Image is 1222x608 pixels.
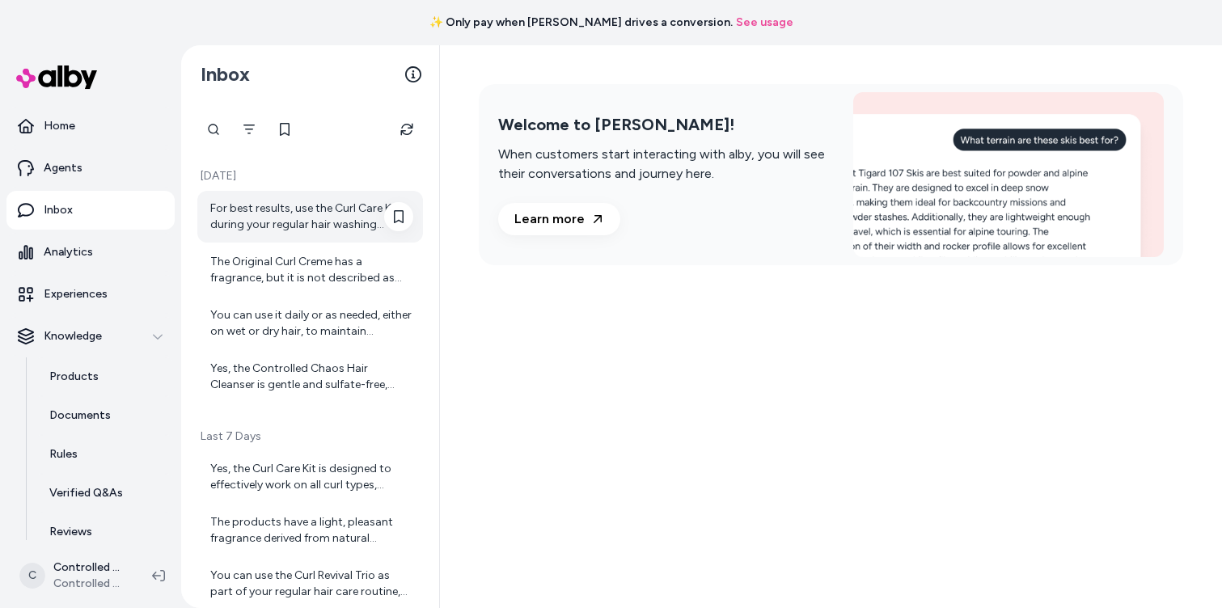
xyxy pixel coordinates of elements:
a: See usage [736,15,793,31]
button: Refresh [391,113,423,146]
a: You can use it daily or as needed, either on wet or dry hair, to maintain hydration and manageabi... [197,298,423,349]
div: Yes, the Curl Care Kit is designed to effectively work on all curl types, enhancing your natural ... [210,461,413,493]
a: Inbox [6,191,175,230]
p: Products [49,369,99,385]
span: C [19,563,45,589]
span: ✨ Only pay when [PERSON_NAME] drives a conversion. [429,15,733,31]
img: Welcome to alby! [853,92,1164,257]
a: Reviews [33,513,175,551]
a: Yes, the Controlled Chaos Hair Cleanser is gentle and sulfate-free, making it safe for color-trea... [197,351,423,403]
div: You can use it daily or as needed, either on wet or dry hair, to maintain hydration and manageabi... [210,307,413,340]
p: Documents [49,407,111,424]
a: The Original Curl Creme has a fragrance, but it is not described as strong or overpowering. It is... [197,244,423,296]
a: Yes, the Curl Care Kit is designed to effectively work on all curl types, enhancing your natural ... [197,451,423,503]
div: The Original Curl Creme has a fragrance, but it is not described as strong or overpowering. It is... [210,254,413,286]
a: Documents [33,396,175,435]
p: Analytics [44,244,93,260]
a: Products [33,357,175,396]
div: For best results, use the Curl Care Kit during your regular hair washing routine, typically 1-3 t... [210,201,413,233]
div: Yes, the Controlled Chaos Hair Cleanser is gentle and sulfate-free, making it safe for color-trea... [210,361,413,393]
a: Learn more [498,203,620,235]
a: Analytics [6,233,175,272]
button: Knowledge [6,317,175,356]
p: Controlled Chaos Shopify [53,559,126,576]
p: Reviews [49,524,92,540]
a: Experiences [6,275,175,314]
a: Agents [6,149,175,188]
p: Verified Q&As [49,485,123,501]
span: Controlled Chaos [53,576,126,592]
img: alby Logo [16,65,97,89]
p: Last 7 Days [197,429,423,445]
p: Experiences [44,286,108,302]
a: Home [6,107,175,146]
div: The products have a light, pleasant fragrance derived from natural ingredients, providing a refre... [210,514,413,547]
p: When customers start interacting with alby, you will see their conversations and journey here. [498,145,834,184]
p: Knowledge [44,328,102,344]
button: CControlled Chaos ShopifyControlled Chaos [10,550,139,602]
p: Agents [44,160,82,176]
a: Rules [33,435,175,474]
a: Verified Q&As [33,474,175,513]
button: Filter [233,113,265,146]
p: Rules [49,446,78,462]
p: Home [44,118,75,134]
p: Inbox [44,202,73,218]
div: You can use the Curl Revival Trio as part of your regular hair care routine, typically once or tw... [210,568,413,600]
a: For best results, use the Curl Care Kit during your regular hair washing routine, typically 1-3 t... [197,191,423,243]
h2: Inbox [201,62,250,87]
a: The products have a light, pleasant fragrance derived from natural ingredients, providing a refre... [197,505,423,556]
p: [DATE] [197,168,423,184]
h2: Welcome to [PERSON_NAME]! [498,115,834,135]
